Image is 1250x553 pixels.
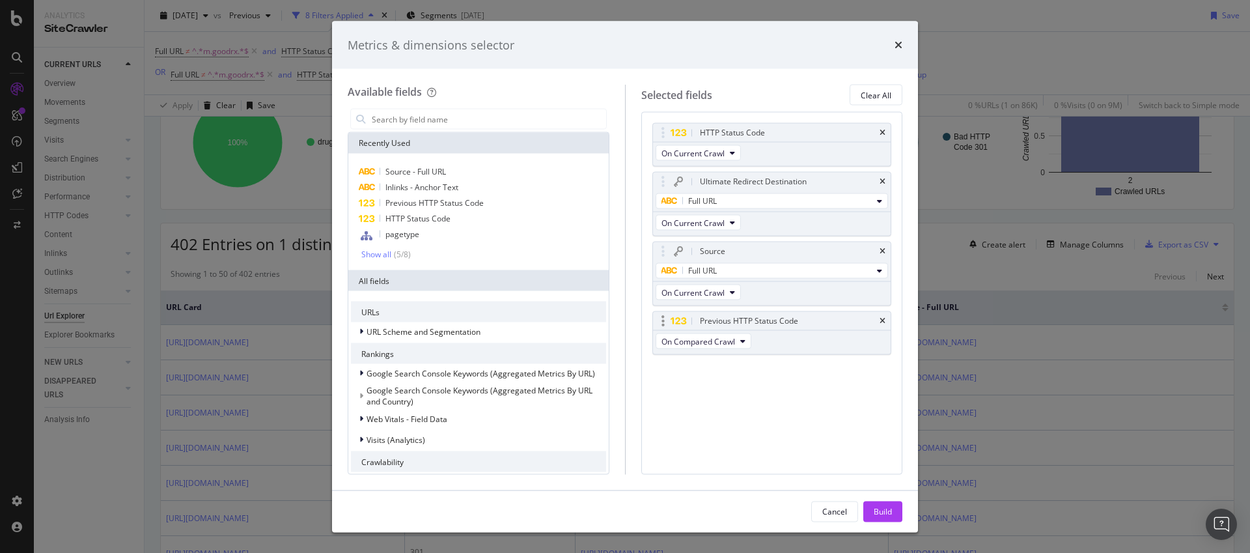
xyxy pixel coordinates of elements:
div: times [880,129,885,137]
span: Google Search Console Keywords (Aggregated Metrics By URL) [367,367,595,378]
div: HTTP Status Code [700,126,765,139]
div: URLs [351,302,606,322]
span: Web Vitals - Field Data [367,413,447,424]
div: Previous HTTP Status CodetimesOn Compared Crawl [652,311,892,355]
span: Full URL [688,265,717,276]
button: On Current Crawl [656,285,741,300]
div: Recently Used [348,133,609,154]
div: HTTP Status CodetimesOn Current Crawl [652,123,892,167]
button: Clear All [850,85,902,106]
div: Selected fields [641,87,712,102]
button: On Current Crawl [656,215,741,231]
span: Source - Full URL [385,166,446,177]
button: On Current Crawl [656,145,741,161]
span: HTTP Status Code [385,213,451,224]
div: This group is disabled [351,385,606,407]
div: Open Intercom Messenger [1206,509,1237,540]
div: times [880,317,885,325]
span: Google Search Console Keywords (Aggregated Metrics By URL and Country) [367,385,592,407]
div: Show all [361,249,391,259]
div: modal [332,21,918,532]
button: Full URL [656,193,889,209]
div: times [880,178,885,186]
span: Visits (Analytics) [367,434,425,445]
span: On Current Crawl [661,217,725,228]
div: times [880,248,885,255]
span: On Compared Crawl [661,335,735,347]
div: All fields [348,270,609,291]
div: times [895,36,902,53]
div: Ultimate Redirect DestinationtimesFull URLOn Current Crawl [652,172,892,236]
span: URL Scheme and Segmentation [367,326,480,337]
span: Full URL [688,195,717,206]
div: Previous HTTP Status Code [700,315,798,328]
div: Available fields [348,85,422,99]
button: Cancel [811,501,858,522]
div: SourcetimesFull URLOn Current Crawl [652,242,892,306]
div: Clear All [861,89,891,100]
span: pagetype [385,229,419,240]
div: Source [700,245,725,258]
button: On Compared Crawl [656,333,751,349]
span: On Current Crawl [661,147,725,158]
div: Crawlability [351,451,606,472]
div: Metrics & dimensions selector [348,36,514,53]
div: Build [874,505,892,517]
div: ( 5 / 8 ) [391,249,411,260]
span: Inlinks - Anchor Text [385,182,458,193]
div: Ultimate Redirect Destination [700,175,807,188]
div: Rankings [351,343,606,364]
span: On Current Crawl [661,287,725,298]
button: Build [863,501,902,522]
span: Previous HTTP Status Code [385,197,484,208]
button: Full URL [656,263,889,279]
div: Cancel [822,505,847,517]
input: Search by field name [370,109,606,129]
